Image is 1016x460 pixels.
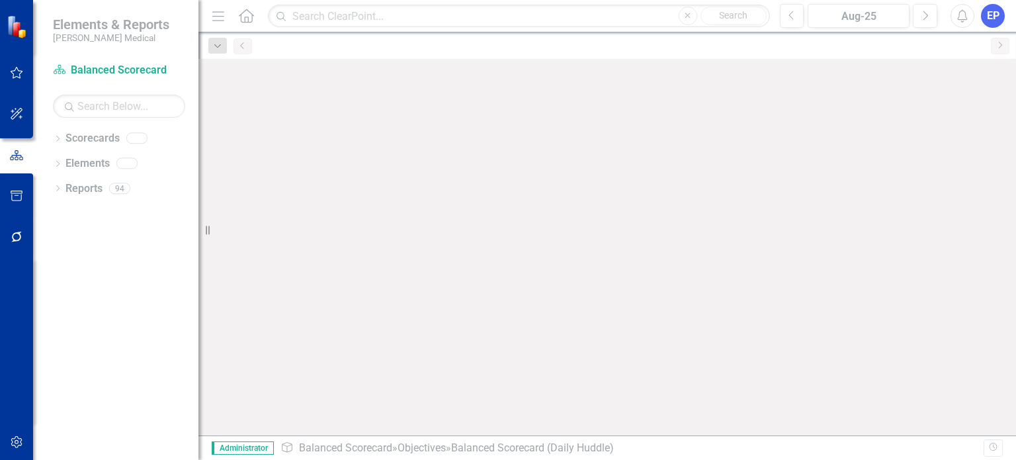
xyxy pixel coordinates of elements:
[451,441,614,454] div: Balanced Scorecard (Daily Huddle)
[808,4,910,28] button: Aug-25
[299,441,392,454] a: Balanced Scorecard
[280,441,984,456] div: » »
[65,181,103,197] a: Reports
[53,63,185,78] a: Balanced Scorecard
[812,9,905,24] div: Aug-25
[53,95,185,118] input: Search Below...
[212,441,274,455] span: Administrator
[53,32,169,43] small: [PERSON_NAME] Medical
[109,183,130,194] div: 94
[65,131,120,146] a: Scorecards
[981,4,1005,28] button: EP
[700,7,767,25] button: Search
[719,10,747,21] span: Search
[268,5,769,28] input: Search ClearPoint...
[53,17,169,32] span: Elements & Reports
[65,156,110,171] a: Elements
[7,15,30,38] img: ClearPoint Strategy
[398,441,446,454] a: Objectives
